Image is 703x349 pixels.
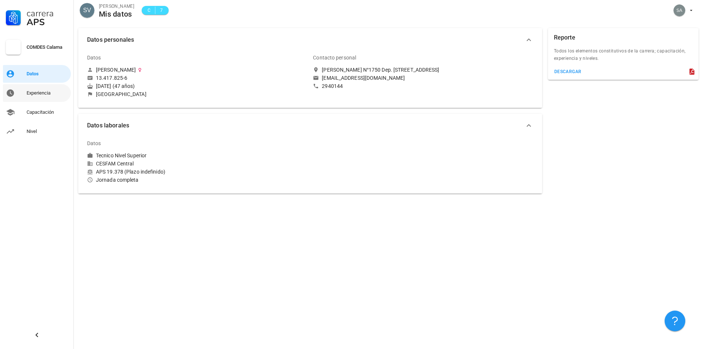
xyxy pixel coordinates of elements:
div: Capacitación [27,109,68,115]
div: [PERSON_NAME] [96,66,136,73]
div: Datos [27,71,68,77]
a: Experiencia [3,84,71,102]
a: [EMAIL_ADDRESS][DOMAIN_NAME] [313,75,533,81]
div: [DATE] (47 años) [87,83,307,89]
div: 2940144 [322,83,343,89]
div: COMDES Calama [27,44,68,50]
div: Reporte [554,28,575,47]
div: Todos los elementos constitutivos de la carrera; capacitación, experiencia y niveles. [548,47,699,66]
a: 2940144 [313,83,533,89]
div: CESFAM Central [87,160,307,167]
div: Datos [87,49,101,66]
button: Datos personales [78,28,542,52]
span: Datos personales [87,35,524,45]
div: APS 19.378 (Plazo indefinido) [87,168,307,175]
div: APS [27,18,68,27]
div: Nivel [27,129,68,134]
div: avatar [80,3,94,18]
div: [PERSON_NAME] [99,3,134,10]
div: Mis datos [99,10,134,18]
div: descargar [554,69,582,74]
span: C [146,7,152,14]
div: Experiencia [27,90,68,96]
div: [EMAIL_ADDRESS][DOMAIN_NAME] [322,75,405,81]
span: 7 [158,7,164,14]
div: Carrera [27,9,68,18]
a: [PERSON_NAME] N°1750 Dep. [STREET_ADDRESS] [313,66,533,73]
button: descargar [551,66,585,77]
button: Datos laborales [78,114,542,137]
div: Jornada completa [87,177,307,183]
div: avatar [673,4,685,16]
a: Datos [3,65,71,83]
div: Datos [87,134,101,152]
div: [GEOGRAPHIC_DATA] [96,91,147,97]
span: SV [83,3,91,18]
a: Capacitación [3,103,71,121]
div: [PERSON_NAME] N°1750 Dep. [STREET_ADDRESS] [322,66,439,73]
span: Datos laborales [87,120,524,131]
div: 13.417.825-6 [96,75,127,81]
div: Contacto personal [313,49,356,66]
a: Nivel [3,123,71,140]
div: Tecnico Nivel Superior [96,152,147,159]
